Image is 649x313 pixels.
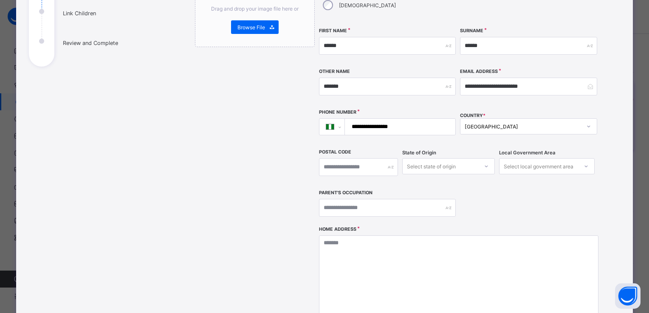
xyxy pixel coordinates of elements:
[319,69,350,74] label: Other Name
[504,158,573,174] div: Select local government area
[237,24,265,31] span: Browse File
[339,2,396,8] label: [DEMOGRAPHIC_DATA]
[460,28,483,34] label: Surname
[460,69,498,74] label: Email Address
[319,226,356,232] label: Home Address
[319,28,347,34] label: First Name
[499,150,556,156] span: Local Government Area
[407,158,456,174] div: Select state of origin
[319,109,356,115] label: Phone Number
[211,6,299,12] span: Drag and drop your image file here or
[465,123,581,130] div: [GEOGRAPHIC_DATA]
[319,190,372,196] label: Parent's Occupation
[460,113,485,118] span: COUNTRY
[615,283,641,309] button: Open asap
[402,150,436,156] span: State of Origin
[319,149,351,155] label: Postal Code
